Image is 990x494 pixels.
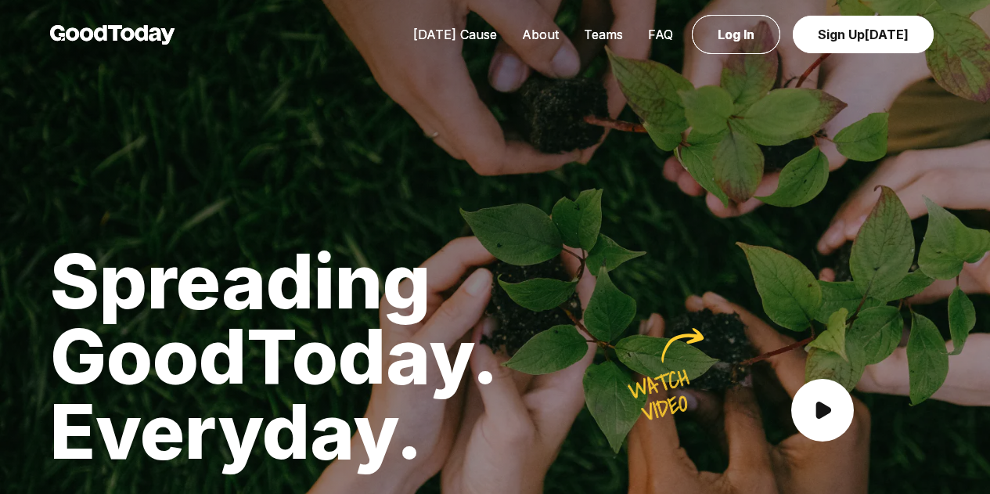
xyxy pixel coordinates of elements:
a: Log In [692,15,780,54]
a: About [509,27,571,42]
a: Teams [571,27,635,42]
a: [DATE] Cause [401,27,509,42]
img: GoodToday [50,25,175,45]
a: FAQ [635,27,686,42]
img: Watch here [605,326,718,433]
a: Sign Up[DATE] [793,16,934,53]
h1: Spreading GoodToday. Everyday. [50,243,651,469]
span: [DATE] [865,27,909,42]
